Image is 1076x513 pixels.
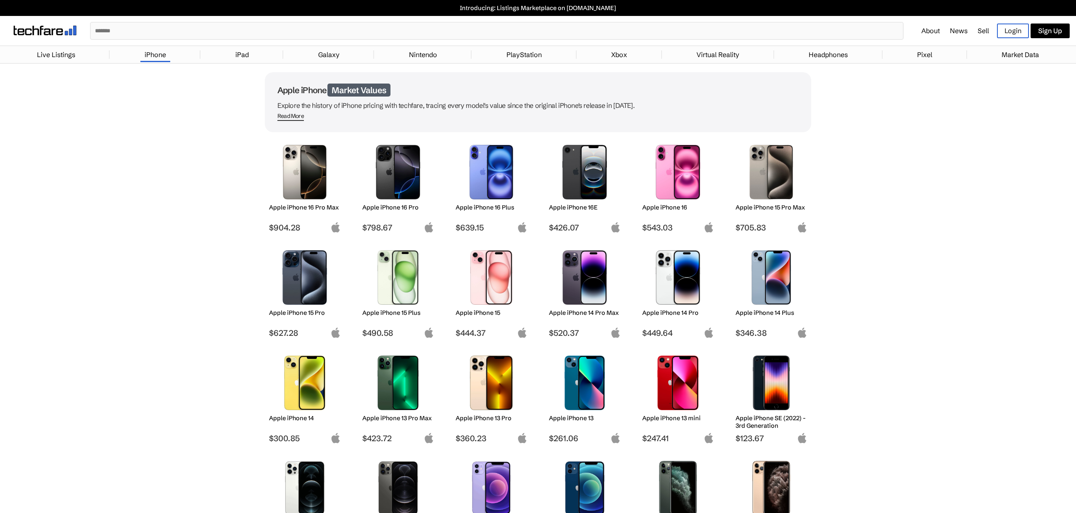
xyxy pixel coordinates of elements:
[692,46,744,63] a: Virtual Reality
[610,222,621,233] img: apple-logo
[610,433,621,443] img: apple-logo
[638,141,718,233] a: iPhone 16 Apple iPhone 16 $543.03 apple-logo
[742,356,801,410] img: iPhone SE 3rd Gen
[742,250,801,305] img: iPhone 14 Plus
[424,222,434,233] img: apple-logo
[549,309,621,317] h2: Apple iPhone 14 Pro Max
[362,309,434,317] h2: Apple iPhone 15 Plus
[549,204,621,211] h2: Apple iPhone 16E
[330,433,341,443] img: apple-logo
[642,309,714,317] h2: Apple iPhone 14 Pro
[736,328,807,338] span: $346.38
[456,222,527,233] span: $639.15
[610,327,621,338] img: apple-logo
[456,309,527,317] h2: Apple iPhone 15
[649,356,708,410] img: iPhone 13 mini
[362,414,434,422] h2: Apple iPhone 13 Pro Max
[369,145,428,199] img: iPhone 16 Pro
[804,46,852,63] a: Headphones
[275,356,335,410] img: iPhone 14
[642,328,714,338] span: $449.64
[736,309,807,317] h2: Apple iPhone 14 Plus
[517,327,527,338] img: apple-logo
[549,328,621,338] span: $520.37
[362,222,434,233] span: $798.67
[330,222,341,233] img: apple-logo
[913,46,936,63] a: Pixel
[638,351,718,443] a: iPhone 13 mini Apple iPhone 13 mini $247.41 apple-logo
[502,46,546,63] a: PlayStation
[456,328,527,338] span: $444.37
[424,433,434,443] img: apple-logo
[277,113,304,121] span: Read More
[33,46,79,63] a: Live Listings
[275,250,335,305] img: iPhone 15 Pro
[642,222,714,233] span: $543.03
[451,141,531,233] a: iPhone 16 Plus Apple iPhone 16 Plus $639.15 apple-logo
[265,351,345,443] a: iPhone 14 Apple iPhone 14 $300.85 apple-logo
[731,351,811,443] a: iPhone SE 3rd Gen Apple iPhone SE (2022) - 3rd Generation $123.67 apple-logo
[921,26,940,35] a: About
[327,84,390,97] span: Market Values
[649,250,708,305] img: iPhone 14 Pro
[607,46,631,63] a: Xbox
[978,26,989,35] a: Sell
[405,46,441,63] a: Nintendo
[275,145,335,199] img: iPhone 16 Pro Max
[704,433,714,443] img: apple-logo
[555,250,614,305] img: iPhone 14 Pro Max
[642,204,714,211] h2: Apple iPhone 16
[269,433,341,443] span: $300.85
[362,204,434,211] h2: Apple iPhone 16 Pro
[797,433,807,443] img: apple-logo
[314,46,344,63] a: Galaxy
[369,250,428,305] img: iPhone 15 Plus
[545,351,625,443] a: iPhone 13 Apple iPhone 13 $261.06 apple-logo
[269,309,341,317] h2: Apple iPhone 15 Pro
[555,356,614,410] img: iPhone 13
[642,433,714,443] span: $247.41
[545,246,625,338] a: iPhone 14 Pro Max Apple iPhone 14 Pro Max $520.37 apple-logo
[451,246,531,338] a: iPhone 15 Apple iPhone 15 $444.37 apple-logo
[736,433,807,443] span: $123.67
[462,145,521,199] img: iPhone 16 Plus
[642,414,714,422] h2: Apple iPhone 13 mini
[517,222,527,233] img: apple-logo
[997,24,1029,38] a: Login
[517,433,527,443] img: apple-logo
[456,414,527,422] h2: Apple iPhone 13 Pro
[997,46,1043,63] a: Market Data
[265,246,345,338] a: iPhone 15 Pro Apple iPhone 15 Pro $627.28 apple-logo
[362,433,434,443] span: $423.72
[549,414,621,422] h2: Apple iPhone 13
[1031,24,1070,38] a: Sign Up
[704,222,714,233] img: apple-logo
[797,327,807,338] img: apple-logo
[456,204,527,211] h2: Apple iPhone 16 Plus
[549,222,621,233] span: $426.07
[362,328,434,338] span: $490.58
[269,414,341,422] h2: Apple iPhone 14
[277,85,799,95] h1: Apple iPhone
[269,328,341,338] span: $627.28
[4,4,1072,12] a: Introducing: Listings Marketplace on [DOMAIN_NAME]
[451,351,531,443] a: iPhone 13 Pro Apple iPhone 13 Pro $360.23 apple-logo
[358,351,438,443] a: iPhone 13 Pro Max Apple iPhone 13 Pro Max $423.72 apple-logo
[358,141,438,233] a: iPhone 16 Pro Apple iPhone 16 Pro $798.67 apple-logo
[330,327,341,338] img: apple-logo
[462,250,521,305] img: iPhone 15
[545,141,625,233] a: iPhone 16E Apple iPhone 16E $426.07 apple-logo
[555,145,614,199] img: iPhone 16E
[742,145,801,199] img: iPhone 15 Pro Max
[456,433,527,443] span: $360.23
[369,356,428,410] img: iPhone 13 Pro Max
[950,26,968,35] a: News
[424,327,434,338] img: apple-logo
[731,141,811,233] a: iPhone 15 Pro Max Apple iPhone 15 Pro Max $705.83 apple-logo
[277,113,304,120] div: Read More
[231,46,253,63] a: iPad
[265,141,345,233] a: iPhone 16 Pro Max Apple iPhone 16 Pro Max $904.28 apple-logo
[549,433,621,443] span: $261.06
[736,204,807,211] h2: Apple iPhone 15 Pro Max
